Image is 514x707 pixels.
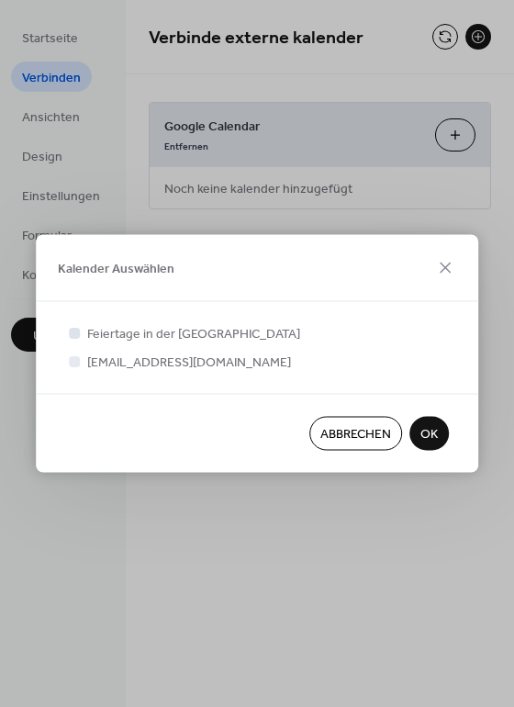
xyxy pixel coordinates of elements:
span: Feiertage in der [GEOGRAPHIC_DATA] [87,325,300,344]
button: Abbrechen [309,417,402,451]
button: OK [409,417,449,451]
span: OK [420,425,438,444]
span: [EMAIL_ADDRESS][DOMAIN_NAME] [87,353,291,373]
span: Abbrechen [320,425,391,444]
span: Kalender Auswählen [58,260,174,279]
